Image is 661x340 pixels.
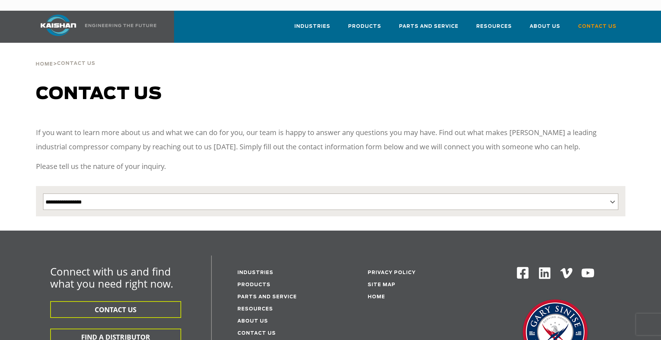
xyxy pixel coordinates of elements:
[36,159,625,174] p: Please tell us the nature of your inquiry.
[516,266,529,279] img: Facebook
[237,331,276,336] a: Contact Us
[368,295,385,299] a: Home
[36,86,162,103] span: Contact us
[237,307,273,311] a: Resources
[368,283,395,287] a: Site Map
[50,264,173,290] span: Connect with us and find what you need right now.
[36,125,625,154] p: If you want to learn more about us and what we can do for you, our team is happy to answer any qu...
[237,295,297,299] a: Parts and service
[50,301,181,318] button: CONTACT US
[578,17,617,41] a: Contact Us
[32,11,158,43] a: Kaishan USA
[578,22,617,31] span: Contact Us
[237,271,273,275] a: Industries
[32,15,85,36] img: kaishan logo
[348,17,381,41] a: Products
[581,266,595,280] img: Youtube
[368,271,416,275] a: Privacy Policy
[36,62,53,67] span: Home
[85,24,156,27] img: Engineering the future
[237,319,268,324] a: About Us
[399,17,458,41] a: Parts and Service
[57,61,95,66] span: Contact Us
[476,22,512,31] span: Resources
[294,22,330,31] span: Industries
[36,61,53,67] a: Home
[237,283,271,287] a: Products
[560,268,572,278] img: Vimeo
[530,17,560,41] a: About Us
[294,17,330,41] a: Industries
[348,22,381,31] span: Products
[530,22,560,31] span: About Us
[399,22,458,31] span: Parts and Service
[476,17,512,41] a: Resources
[538,266,552,280] img: Linkedin
[36,43,95,70] div: >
